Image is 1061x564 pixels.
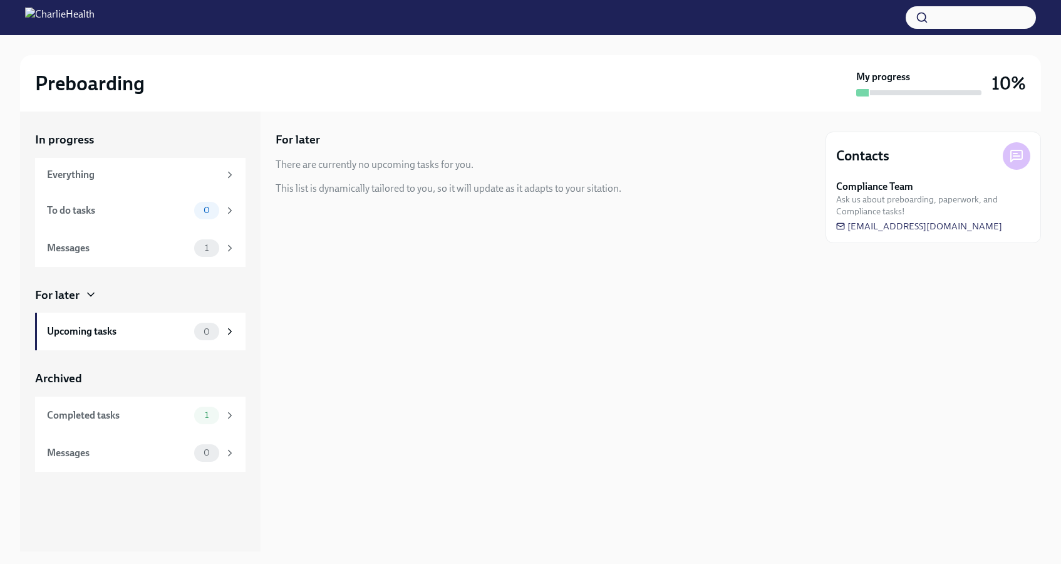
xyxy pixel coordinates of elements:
[47,446,189,460] div: Messages
[47,168,219,182] div: Everything
[35,192,246,229] a: To do tasks0
[276,182,621,196] div: This list is dynamically tailored to you, so it will update as it adapts to your sitation.
[47,241,189,255] div: Messages
[47,204,189,217] div: To do tasks
[35,229,246,267] a: Messages1
[196,206,217,215] span: 0
[856,70,910,84] strong: My progress
[35,313,246,350] a: Upcoming tasks0
[35,158,246,192] a: Everything
[276,132,320,148] h5: For later
[35,287,246,303] a: For later
[276,158,474,172] div: There are currently no upcoming tasks for you.
[836,180,913,194] strong: Compliance Team
[196,448,217,457] span: 0
[197,243,216,253] span: 1
[47,325,189,338] div: Upcoming tasks
[836,220,1002,232] a: [EMAIL_ADDRESS][DOMAIN_NAME]
[35,370,246,387] a: Archived
[197,410,216,420] span: 1
[836,147,889,165] h4: Contacts
[35,287,80,303] div: For later
[836,194,1030,217] span: Ask us about preboarding, paperwork, and Compliance tasks!
[35,434,246,472] a: Messages0
[47,409,189,422] div: Completed tasks
[25,8,95,28] img: CharlieHealth
[35,397,246,434] a: Completed tasks1
[196,327,217,337] span: 0
[991,72,1026,95] h3: 10%
[35,71,145,96] h2: Preboarding
[35,132,246,148] a: In progress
